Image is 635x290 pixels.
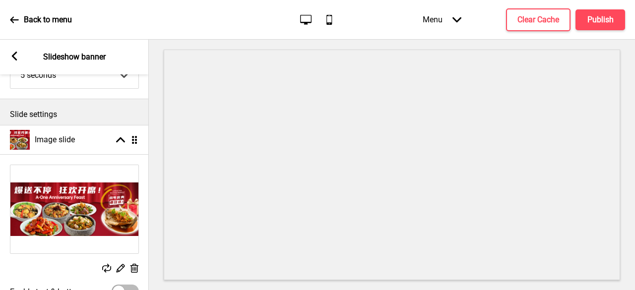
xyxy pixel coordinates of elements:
a: Back to menu [10,6,72,33]
h4: Image slide [35,134,75,145]
p: Slideshow banner [43,52,106,62]
button: Publish [575,9,625,30]
button: Clear Cache [506,8,571,31]
img: Image [10,165,138,253]
h4: Clear Cache [517,14,559,25]
p: Slide settings [10,109,139,120]
div: Menu [413,5,471,34]
p: Back to menu [24,14,72,25]
h4: Publish [587,14,614,25]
